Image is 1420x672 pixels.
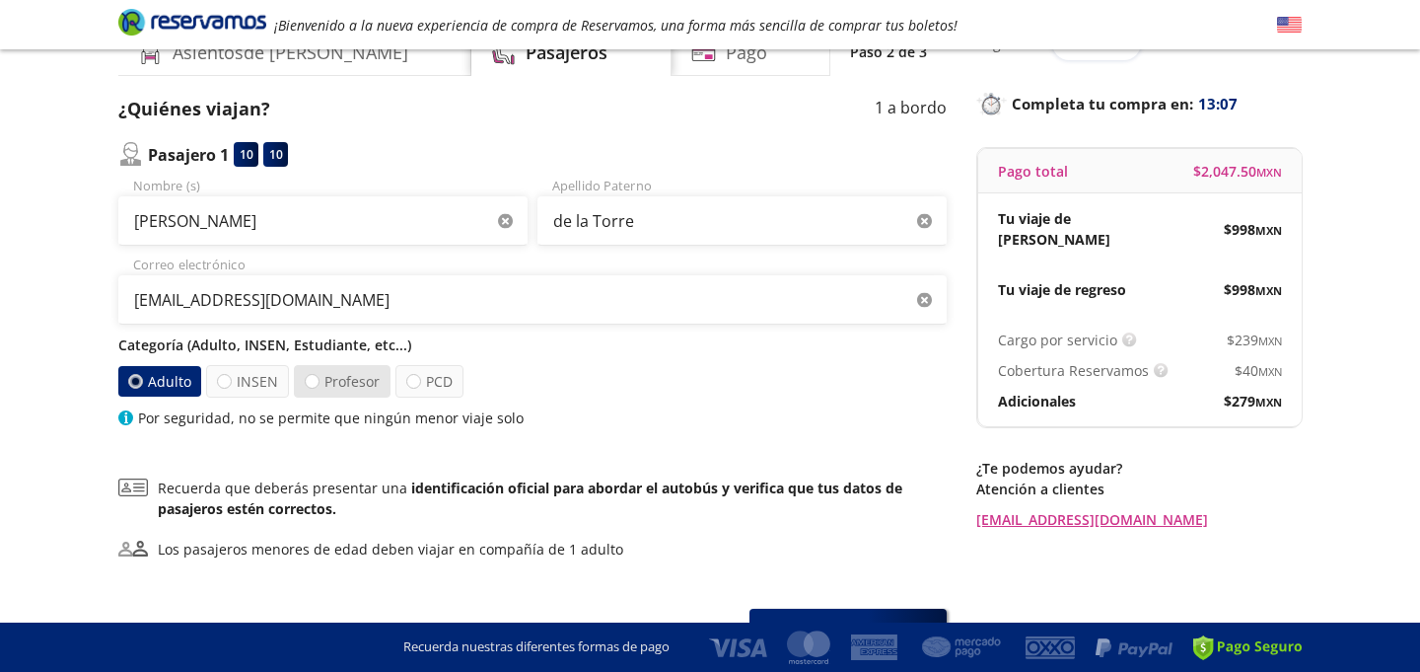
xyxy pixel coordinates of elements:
span: $ 40 [1235,360,1282,381]
small: MXN [1255,395,1282,410]
p: Cargo por servicio [998,330,1117,350]
span: $ 998 [1224,279,1282,300]
input: Apellido Paterno [537,196,947,246]
span: $ 239 [1227,330,1282,350]
p: Pasajero 1 [148,143,229,167]
i: Brand Logo [118,7,266,37]
span: $ 2,047.50 [1193,161,1282,182]
h4: Pago [726,39,767,66]
span: Siguiente [790,621,868,647]
span: $ 998 [1224,219,1282,240]
p: Tu viaje de [PERSON_NAME] [998,208,1140,250]
b: identificación oficial para abordar el autobús y verifica que tus datos de pasajeros estén correc... [158,479,902,518]
p: Cobertura Reservamos [998,360,1149,381]
div: Los pasajeros menores de edad deben viajar en compañía de 1 adulto [158,539,623,560]
p: 1 a bordo [875,96,947,122]
small: MXN [1258,364,1282,379]
label: Adulto [118,366,201,397]
div: 10 [234,142,258,167]
p: ¿Quiénes viajan? [118,96,270,122]
p: ¿Te podemos ayudar? [976,458,1302,479]
small: MXN [1255,283,1282,298]
p: Adicionales [998,391,1076,411]
span: $ 279 [1224,391,1282,411]
label: Profesor [294,365,390,398]
p: Categoría (Adulto, INSEN, Estudiante, etc...) [118,335,947,355]
label: PCD [395,365,463,398]
h4: Asientos de [PERSON_NAME] [173,39,408,66]
small: MXN [1258,334,1282,348]
button: Siguiente [749,609,947,658]
small: MXN [1255,223,1282,238]
h4: Pasajeros [526,39,607,66]
em: ¡Bienvenido a la nueva experiencia de compra de Reservamos, una forma más sencilla de comprar tus... [274,16,958,35]
p: Paso 2 de 3 [850,41,927,62]
p: Tu viaje de regreso [998,279,1126,300]
p: Atención a clientes [976,479,1302,499]
span: 13:07 [1198,93,1238,115]
p: Recuerda nuestras diferentes formas de pago [403,637,670,657]
p: Recuerda que deberás presentar una [158,478,947,519]
a: [EMAIL_ADDRESS][DOMAIN_NAME] [976,509,1302,530]
button: English [1277,13,1302,37]
label: INSEN [206,365,289,398]
input: Correo electrónico [118,275,947,325]
div: 10 [263,142,288,167]
p: Pago total [998,161,1068,182]
p: Por seguridad, no se permite que ningún menor viaje solo [138,408,524,428]
input: Nombre (s) [118,196,528,246]
a: Brand Logo [118,7,266,42]
p: Completa tu compra en : [976,90,1302,117]
small: MXN [1256,165,1282,180]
